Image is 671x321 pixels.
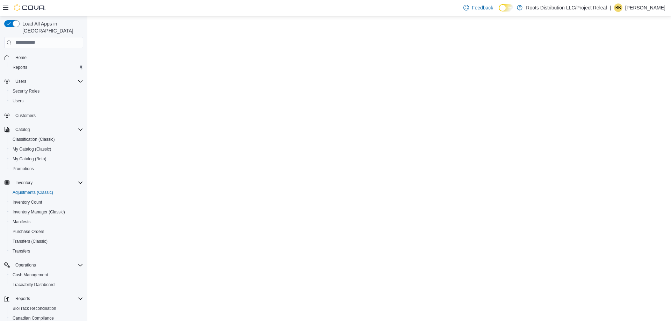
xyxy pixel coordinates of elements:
[14,4,45,11] img: Cova
[13,77,29,86] button: Users
[610,3,611,12] p: |
[13,166,34,172] span: Promotions
[7,96,86,106] button: Users
[10,135,58,144] a: Classification (Classic)
[614,3,622,12] div: Breyanna Bright
[7,154,86,164] button: My Catalog (Beta)
[1,110,86,120] button: Customers
[10,87,42,95] a: Security Roles
[10,237,50,246] a: Transfers (Classic)
[13,178,83,187] span: Inventory
[13,125,83,134] span: Catalog
[13,219,30,225] span: Manifests
[10,227,47,236] a: Purchase Orders
[499,4,513,12] input: Dark Mode
[13,261,83,269] span: Operations
[10,271,83,279] span: Cash Management
[10,87,83,95] span: Security Roles
[7,164,86,174] button: Promotions
[13,294,33,303] button: Reports
[625,3,665,12] p: [PERSON_NAME]
[13,209,65,215] span: Inventory Manager (Classic)
[10,208,68,216] a: Inventory Manager (Classic)
[7,270,86,280] button: Cash Management
[10,280,83,289] span: Traceabilty Dashboard
[10,97,83,105] span: Users
[13,178,35,187] button: Inventory
[526,3,607,12] p: Roots Distribution LLC/Project Releaf
[10,188,56,197] a: Adjustments (Classic)
[10,271,51,279] a: Cash Management
[7,246,86,256] button: Transfers
[13,272,48,278] span: Cash Management
[13,315,54,321] span: Canadian Compliance
[13,53,83,62] span: Home
[1,178,86,188] button: Inventory
[10,135,83,144] span: Classification (Classic)
[13,248,30,254] span: Transfers
[7,134,86,144] button: Classification (Classic)
[7,227,86,236] button: Purchase Orders
[10,145,83,153] span: My Catalog (Classic)
[20,20,83,34] span: Load All Apps in [GEOGRAPHIC_DATA]
[10,280,57,289] a: Traceabilty Dashboard
[13,199,42,205] span: Inventory Count
[15,113,36,118] span: Customers
[10,63,30,72] a: Reports
[10,227,83,236] span: Purchase Orders
[10,218,33,226] a: Manifests
[7,236,86,246] button: Transfers (Classic)
[7,304,86,313] button: BioTrack Reconciliation
[10,237,83,246] span: Transfers (Classic)
[13,98,23,104] span: Users
[10,198,83,206] span: Inventory Count
[10,198,45,206] a: Inventory Count
[7,188,86,197] button: Adjustments (Classic)
[7,197,86,207] button: Inventory Count
[7,63,86,72] button: Reports
[7,86,86,96] button: Security Roles
[1,52,86,63] button: Home
[1,260,86,270] button: Operations
[13,190,53,195] span: Adjustments (Classic)
[15,127,30,132] span: Catalog
[13,111,83,119] span: Customers
[10,97,26,105] a: Users
[10,304,83,313] span: BioTrack Reconciliation
[10,218,83,226] span: Manifests
[15,262,36,268] span: Operations
[15,79,26,84] span: Users
[13,77,83,86] span: Users
[10,145,54,153] a: My Catalog (Classic)
[1,76,86,86] button: Users
[13,137,55,142] span: Classification (Classic)
[10,155,49,163] a: My Catalog (Beta)
[13,306,56,311] span: BioTrack Reconciliation
[13,88,39,94] span: Security Roles
[13,125,33,134] button: Catalog
[13,261,39,269] button: Operations
[13,229,44,234] span: Purchase Orders
[13,53,29,62] a: Home
[13,65,27,70] span: Reports
[10,63,83,72] span: Reports
[10,208,83,216] span: Inventory Manager (Classic)
[15,296,30,301] span: Reports
[13,239,48,244] span: Transfers (Classic)
[7,217,86,227] button: Manifests
[10,188,83,197] span: Adjustments (Classic)
[7,280,86,290] button: Traceabilty Dashboard
[7,207,86,217] button: Inventory Manager (Classic)
[13,156,46,162] span: My Catalog (Beta)
[1,125,86,134] button: Catalog
[461,1,496,15] a: Feedback
[10,165,37,173] a: Promotions
[615,3,621,12] span: BB
[10,247,33,255] a: Transfers
[10,304,59,313] a: BioTrack Reconciliation
[13,111,38,120] a: Customers
[10,155,83,163] span: My Catalog (Beta)
[13,282,55,287] span: Traceabilty Dashboard
[7,144,86,154] button: My Catalog (Classic)
[15,55,27,60] span: Home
